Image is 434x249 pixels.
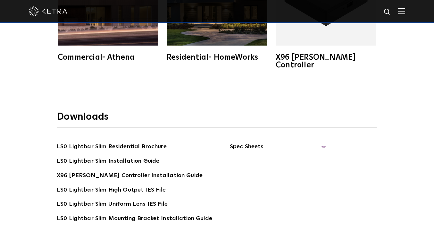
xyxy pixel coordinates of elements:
[57,157,159,167] a: LS0 Lightbar Slim Installation Guide
[58,54,158,61] div: Commercial- Athena
[57,171,203,181] a: X96 [PERSON_NAME] Controller Installation Guide
[57,200,168,210] a: LS0 Lightbar Slim Uniform Lens IES File
[276,54,376,69] div: X96 [PERSON_NAME] Controller
[398,8,405,14] img: Hamburger%20Nav.svg
[383,8,391,16] img: search icon
[57,111,377,127] h3: Downloads
[57,185,166,196] a: LS0 Lightbar Slim High Output IES File
[57,214,212,224] a: LS0 Lightbar Slim Mounting Bracket Installation Guide
[167,54,267,61] div: Residential- HomeWorks
[57,142,167,152] a: LS0 Lightbar Slim Residential Brochure
[29,6,67,16] img: ketra-logo-2019-white
[230,142,326,156] span: Spec Sheets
